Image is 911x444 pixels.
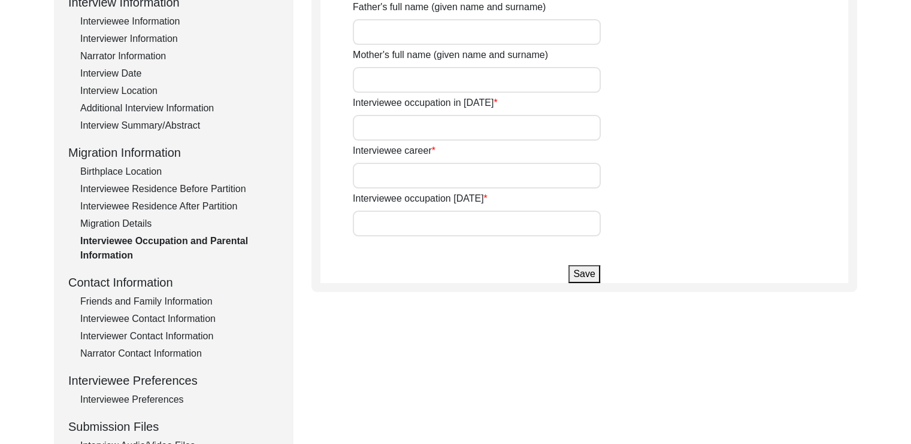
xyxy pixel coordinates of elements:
[80,312,279,326] div: Interviewee Contact Information
[80,346,279,361] div: Narrator Contact Information
[80,199,279,214] div: Interviewee Residence After Partition
[80,49,279,63] div: Narrator Information
[80,165,279,179] div: Birthplace Location
[568,265,600,283] button: Save
[80,101,279,115] div: Additional Interview Information
[80,182,279,196] div: Interviewee Residence Before Partition
[353,96,498,110] label: Interviewee occupation in [DATE]
[68,418,279,436] div: Submission Files
[80,32,279,46] div: Interviewer Information
[80,118,279,133] div: Interview Summary/Abstract
[80,294,279,309] div: Friends and Family Information
[80,234,279,263] div: Interviewee Occupation and Parental Information
[80,393,279,407] div: Interviewee Preferences
[68,372,279,390] div: Interviewee Preferences
[353,144,435,158] label: Interviewee career
[80,66,279,81] div: Interview Date
[80,329,279,343] div: Interviewer Contact Information
[80,217,279,231] div: Migration Details
[353,48,548,62] label: Mother's full name (given name and surname)
[68,273,279,291] div: Contact Information
[80,14,279,29] div: Interviewee Information
[353,191,488,206] label: Interviewee occupation [DATE]
[80,84,279,98] div: Interview Location
[68,144,279,162] div: Migration Information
